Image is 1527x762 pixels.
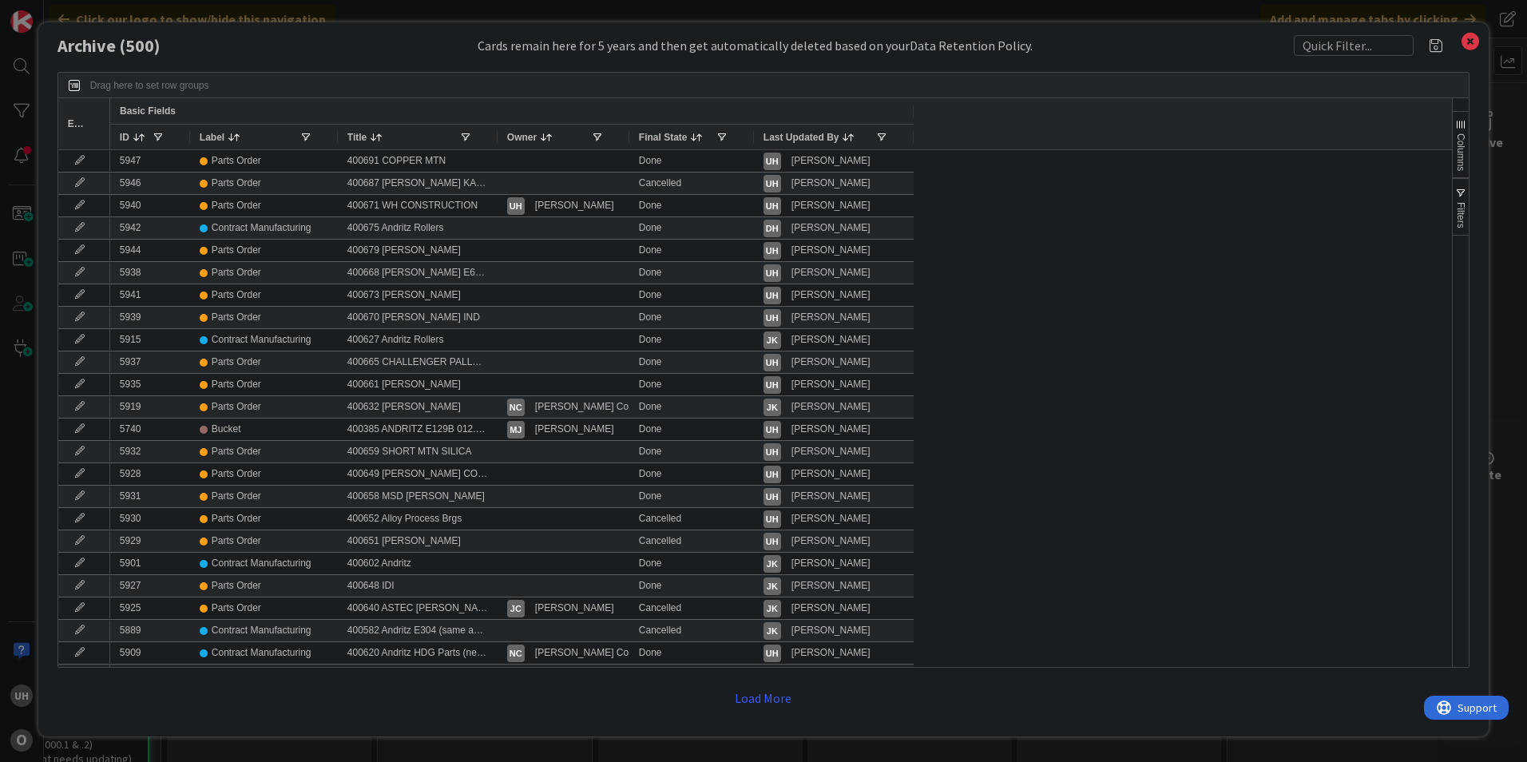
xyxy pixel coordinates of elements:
[507,399,525,416] div: NC
[763,600,781,617] div: JK
[763,220,781,237] div: DH
[120,132,129,143] span: ID
[763,175,781,192] div: uh
[791,598,871,618] div: [PERSON_NAME]
[212,665,311,685] div: Contract Manufacturing
[34,2,73,22] span: Support
[763,399,781,416] div: JK
[110,441,190,462] div: 5932
[763,287,781,304] div: uh
[763,555,781,573] div: JK
[110,262,190,284] div: 5938
[338,217,498,239] div: 400675 Andritz Rollers
[791,218,871,238] div: [PERSON_NAME]
[338,553,498,574] div: 400602 Andritz
[110,620,190,641] div: 5889
[791,330,871,350] div: [PERSON_NAME]
[212,218,311,238] div: Contract Manufacturing
[212,598,261,618] div: Parts Order
[110,240,190,261] div: 5944
[629,240,754,261] div: Done
[791,442,871,462] div: [PERSON_NAME]
[110,307,190,328] div: 5939
[763,132,839,143] span: Last Updated By
[724,684,802,712] button: Load More
[535,397,648,417] div: [PERSON_NAME] Course
[629,396,754,418] div: Done
[535,419,614,439] div: [PERSON_NAME]
[763,577,781,595] div: JK
[791,531,871,551] div: [PERSON_NAME]
[212,397,261,417] div: Parts Order
[791,554,871,573] div: [PERSON_NAME]
[212,576,261,596] div: Parts Order
[629,463,754,485] div: Done
[791,285,871,305] div: [PERSON_NAME]
[347,132,367,143] span: Title
[629,508,754,530] div: Cancelled
[629,642,754,664] div: Done
[763,533,781,550] div: uh
[338,150,498,172] div: 400691 COPPER MTN
[338,419,498,440] div: 400385 ANDRITZ E129B 012.000 CBU- 050296
[338,486,498,507] div: 400658 MSD [PERSON_NAME]
[763,667,781,685] div: uh
[629,441,754,462] div: Done
[110,463,190,485] div: 5928
[763,197,781,215] div: uh
[338,240,498,261] div: 400679 [PERSON_NAME]
[68,118,85,129] span: Edit
[629,486,754,507] div: Done
[200,132,224,143] span: Label
[212,486,261,506] div: Parts Order
[212,643,311,663] div: Contract Manufacturing
[110,419,190,440] div: 5740
[212,419,241,439] div: Bucket
[90,80,209,91] span: Drag here to set row groups
[338,620,498,641] div: 400582 Andritz E304 (same as order 400583)
[763,309,781,327] div: uh
[338,665,498,686] div: 400583 Andritz 301868739 (Need weld details from [GEOGRAPHIC_DATA])
[629,284,754,306] div: Done
[791,263,871,283] div: [PERSON_NAME]
[212,151,261,171] div: Parts Order
[629,419,754,440] div: Done
[629,262,754,284] div: Done
[763,264,781,282] div: uh
[791,464,871,484] div: [PERSON_NAME]
[629,150,754,172] div: Done
[212,531,261,551] div: Parts Order
[763,443,781,461] div: uh
[791,173,871,193] div: [PERSON_NAME]
[338,441,498,462] div: 400659 SHORT MTN SILICA
[110,642,190,664] div: 5909
[535,598,614,618] div: [PERSON_NAME]
[110,597,190,619] div: 5925
[338,173,498,194] div: 400687 [PERSON_NAME] KAOLIN E604D
[1294,35,1414,56] input: Quick Filter...
[507,600,525,617] div: JC
[212,464,261,484] div: Parts Order
[763,153,781,170] div: uh
[212,173,261,193] div: Parts Order
[763,622,781,640] div: JK
[791,576,871,596] div: [PERSON_NAME]
[629,665,754,686] div: Done
[110,351,190,373] div: 5937
[791,196,871,216] div: [PERSON_NAME]
[763,331,781,349] div: JK
[791,643,871,663] div: [PERSON_NAME]
[629,195,754,216] div: Done
[110,150,190,172] div: 5947
[1455,133,1466,171] span: Columns
[629,575,754,597] div: Done
[763,466,781,483] div: uh
[629,620,754,641] div: Cancelled
[507,645,525,662] div: NC
[110,530,190,552] div: 5929
[629,553,754,574] div: Done
[110,374,190,395] div: 5935
[629,329,754,351] div: Done
[629,374,754,395] div: Done
[791,352,871,372] div: [PERSON_NAME]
